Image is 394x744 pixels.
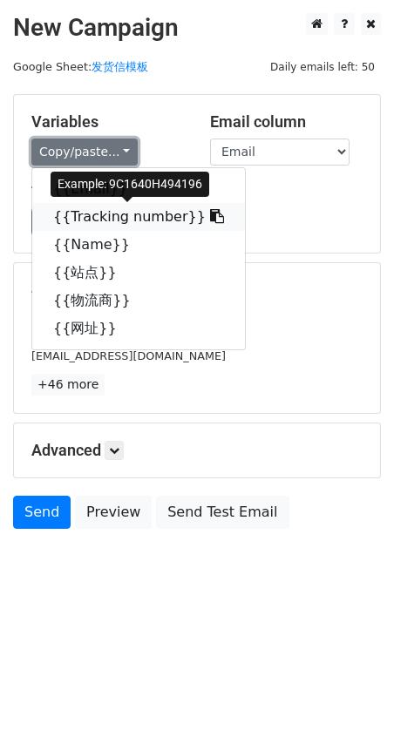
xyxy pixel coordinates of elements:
a: Preview [75,496,152,529]
a: Send [13,496,71,529]
a: +46 more [31,374,105,396]
a: Send Test Email [156,496,289,529]
small: [EMAIL_ADDRESS][DOMAIN_NAME] [31,349,226,362]
h5: Variables [31,112,184,132]
h5: Advanced [31,441,363,460]
div: Example: 9C1640H494196 [51,172,209,197]
a: {{网址}} [32,315,245,342]
a: {{Name}} [32,231,245,259]
a: 发货信模板 [92,60,148,73]
h5: Email column [210,112,363,132]
a: {{站点}} [32,259,245,287]
a: {{Tracking number}} [32,203,245,231]
span: Daily emails left: 50 [264,57,381,77]
h2: New Campaign [13,13,381,43]
a: Copy/paste... [31,139,138,166]
a: {{物流商}} [32,287,245,315]
iframe: Chat Widget [307,660,394,744]
div: 聊天小组件 [307,660,394,744]
a: Daily emails left: 50 [264,60,381,73]
small: Google Sheet: [13,60,148,73]
a: {{Email}} [32,175,245,203]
